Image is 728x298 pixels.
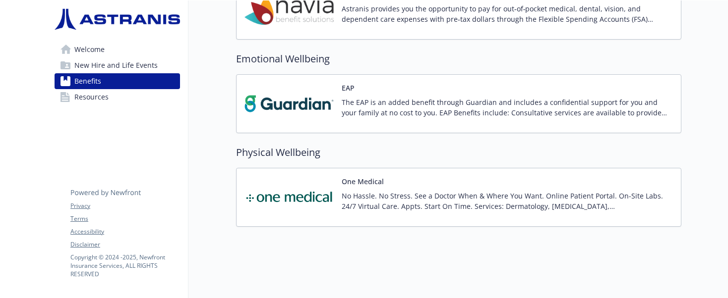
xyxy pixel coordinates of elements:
span: New Hire and Life Events [74,57,158,73]
h2: Emotional Wellbeing [236,51,681,66]
span: Resources [74,89,109,105]
p: No Hassle. No Stress. See a Doctor When & Where You Want. Online Patient Portal. On-Site Labs. 24... [342,191,673,211]
a: Welcome [55,42,180,57]
h2: Physical Wellbeing [236,145,681,160]
a: Accessibility [70,227,180,236]
a: Privacy [70,201,180,210]
a: Resources [55,89,180,105]
button: EAP [342,83,355,93]
p: Copyright © 2024 - 2025 , Newfront Insurance Services, ALL RIGHTS RESERVED [70,253,180,278]
p: Astranis provides you the opportunity to pay for out‐of‐pocket medical, dental, vision, and depen... [342,3,673,24]
a: Benefits [55,73,180,89]
button: One Medical [342,176,384,187]
a: Terms [70,214,180,223]
span: Welcome [74,42,105,57]
p: The EAP is an added benefit through Guardian and includes a confidential support for you and your... [342,97,673,118]
span: Benefits [74,73,101,89]
img: One Medical carrier logo [244,176,334,218]
a: New Hire and Life Events [55,57,180,73]
img: Guardian carrier logo [244,83,334,125]
a: Disclaimer [70,240,180,249]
